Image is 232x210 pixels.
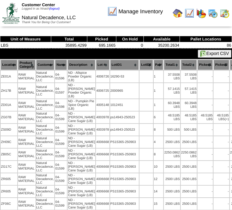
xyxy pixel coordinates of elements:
[118,8,163,15] span: Manage Inventory
[18,111,35,123] td: RAW MATERIAL
[55,186,67,197] td: 04-01599
[181,198,197,210] td: 2500 LBS
[96,71,110,82] td: 4006726
[22,7,60,10] span: Logged in as Nnash
[96,136,110,148] td: 4006668
[22,2,55,7] span: Customer Center
[96,186,110,197] td: 4006668
[213,173,229,185] td: -
[0,36,51,42] th: Unit of Measure
[181,60,197,70] th: Total2
[110,149,139,160] td: PS15365-250903
[181,149,197,160] td: 2250.0862 LBS
[139,60,153,70] th: LotID2
[51,36,87,42] th: Total
[154,173,164,185] td: 12
[2,3,19,23] img: ZoRoCo_Logo(Green%26Foil)%20jpg.webp
[55,83,67,99] td: 04-01597
[154,161,164,173] td: 10
[144,36,180,42] th: Available
[110,99,139,111] td: 1012451
[197,60,213,70] th: Picked1
[197,173,213,185] td: -
[36,60,55,70] th: Customer
[110,60,139,70] th: LotID1
[107,6,117,16] img: line_graph.gif
[154,99,164,111] td: 1
[18,124,35,136] td: RAW MATERIAL
[197,124,213,136] td: -
[51,42,87,48] td: 35895.4299
[110,71,139,82] td: 16290-53
[36,136,55,148] td: Natural Decadence, LLC
[0,42,51,48] td: LBS
[208,8,218,18] img: calendarprod.gif
[18,136,35,148] td: RAW MATERIAL
[197,71,213,82] td: -
[68,124,95,136] td: ND - [PERSON_NAME] Cane Sugar (LB)
[154,198,164,210] td: 15
[68,161,95,173] td: ND - [PERSON_NAME] Cane Sugar (LB)
[164,198,180,210] td: 2500 LBS
[213,83,229,99] td: -
[213,198,229,210] td: -
[1,149,17,160] td: ZB05C
[154,60,164,70] th: Pal#
[164,83,180,99] td: 57.1415 LBS
[36,149,55,160] td: Natural Decadence, LLC
[36,173,55,185] td: Natural Decadence, LLC
[55,71,67,82] td: 04-01596
[36,99,55,111] td: Natural Decadence, LLC
[55,124,67,136] td: 04-01599
[96,99,110,111] td: 4005148
[197,161,213,173] td: -
[110,124,139,136] td: ps14943-250523
[18,149,35,160] td: RAW MATERIAL
[87,36,116,42] th: Picked
[1,186,17,197] td: ZR605
[164,111,180,123] td: 48.5185 LBS
[164,124,180,136] td: 500 LBS
[55,111,67,123] td: 04-01599
[96,173,110,185] td: 4006668
[68,71,95,82] td: ND - Allspice Powder Organic (LB)
[180,36,232,42] th: Pallet Locations
[213,149,229,160] td: -
[68,149,95,160] td: ND - [PERSON_NAME] Cane Sugar (LB)
[110,198,139,210] td: PS15365-250903
[18,60,35,70] th: Product Category
[68,198,95,210] td: ND - [PERSON_NAME] Cane Sugar (LB)
[213,186,229,197] td: -
[68,99,95,111] td: ND - Pumpkin Pie Spice Organic (LB)
[154,124,164,136] td: 8
[196,8,206,18] img: graph.gif
[181,83,197,99] td: 57.1415 LBS
[96,83,110,99] td: 4006725
[110,161,139,173] td: PS15365-250903
[213,60,229,70] th: Picked2
[200,51,206,57] img: excel.gif
[1,124,17,136] td: ZS09D
[197,186,213,197] td: -
[22,21,71,24] span: Thank You for Being Our Customer!
[154,83,164,99] td: 1
[49,7,60,10] a: (logout)
[213,71,229,82] td: -
[1,111,17,123] td: ZG07B
[197,99,213,111] td: -
[55,60,67,70] th: Name
[164,136,180,148] td: 2500 LBS
[55,149,67,160] td: 04-01599
[55,173,67,185] td: 04-01599
[144,42,180,48] td: 35200.2634
[36,161,55,173] td: Natural Decadence, LLC
[55,136,67,148] td: 04-01599
[18,71,35,82] td: RAW MATERIAL
[36,186,55,197] td: Natural Decadence, LLC
[154,136,164,148] td: 4
[110,186,139,197] td: PS15365-250903
[116,42,143,48] td: 0
[164,99,180,111] td: 60.3948 LBS
[1,161,17,173] td: ZG17C
[1,71,17,82] td: ZE01A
